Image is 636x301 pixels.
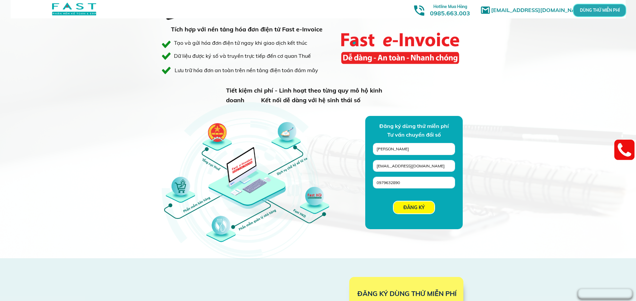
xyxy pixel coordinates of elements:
[491,6,590,15] h1: [EMAIL_ADDRESS][DOMAIN_NAME]
[171,25,324,34] h3: Tích hợp với nền tảng hóa đơn điện tử Fast e-Invoice
[347,122,481,139] div: Đăng ký dùng thử miễn phí Tư vấn chuyển đổi số
[345,288,469,299] h3: ĐĂNG KÝ DÙNG THỬ MIỄN PHÍ
[423,2,477,17] h3: 0985.663.003
[394,201,434,213] p: ĐĂNG KÝ
[433,4,467,9] span: Hotline Mua Hàng
[375,143,453,155] input: Họ và Tên
[375,177,453,188] input: Số điện thoại
[375,160,453,171] input: Email
[261,96,366,105] div: Kết nối dễ dàng với hệ sinh thái số
[174,39,307,47] div: Tạo và gửi hóa đơn điện tử ngay khi giao dịch kết thúc
[592,8,608,12] p: DÙNG THỬ MIỄN PHÍ
[226,86,402,105] h3: Tiết kiệm chi phí - Linh hoạt theo từng quy mô hộ kinh doanh
[174,52,334,60] div: Dữ liệu được ký số và truyền trực tiếp đến cơ quan Thuế
[175,66,320,75] div: Lưu trữ hóa đơn an toàn trên nền tảng điện toán đám mây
